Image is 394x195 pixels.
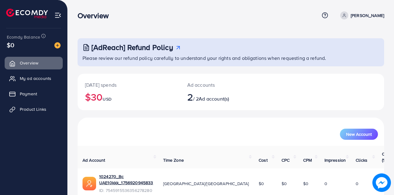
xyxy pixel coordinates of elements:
[6,9,48,18] img: logo
[78,11,114,20] h3: Overview
[259,157,268,163] span: Cost
[99,173,153,186] a: 1024270_Bc UAE10kkk_1756920945833
[187,81,249,89] p: Ad accounts
[103,96,111,102] span: USD
[338,11,384,19] a: [PERSON_NAME]
[187,91,249,103] h2: / 2
[5,103,63,115] a: Product Links
[356,157,367,163] span: Clicks
[83,54,380,62] p: Please review our refund policy carefully to understand your rights and obligations when requesti...
[20,75,51,81] span: My ad accounts
[282,180,287,187] span: $0
[54,42,61,48] img: image
[54,12,61,19] img: menu
[91,43,173,52] h3: [AdReach] Refund Policy
[85,81,172,89] p: [DATE] spends
[199,95,229,102] span: Ad account(s)
[324,157,346,163] span: Impression
[7,34,40,40] span: Ecomdy Balance
[5,57,63,69] a: Overview
[324,180,327,187] span: 0
[259,180,264,187] span: $0
[20,91,37,97] span: Payment
[372,173,391,192] img: image
[20,60,38,66] span: Overview
[303,180,308,187] span: $0
[351,12,384,19] p: [PERSON_NAME]
[303,157,312,163] span: CPM
[20,106,46,112] span: Product Links
[99,187,153,193] span: ID: 7545915536356278280
[382,151,390,163] span: CTR (%)
[163,180,249,187] span: [GEOGRAPHIC_DATA]/[GEOGRAPHIC_DATA]
[346,132,372,136] span: New Account
[5,88,63,100] a: Payment
[340,129,378,140] button: New Account
[85,91,172,103] h2: $30
[83,157,105,163] span: Ad Account
[282,157,290,163] span: CPC
[356,180,358,187] span: 0
[163,157,184,163] span: Time Zone
[7,40,14,49] span: $0
[5,72,63,85] a: My ad accounts
[83,177,96,190] img: ic-ads-acc.e4c84228.svg
[187,90,193,104] span: 2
